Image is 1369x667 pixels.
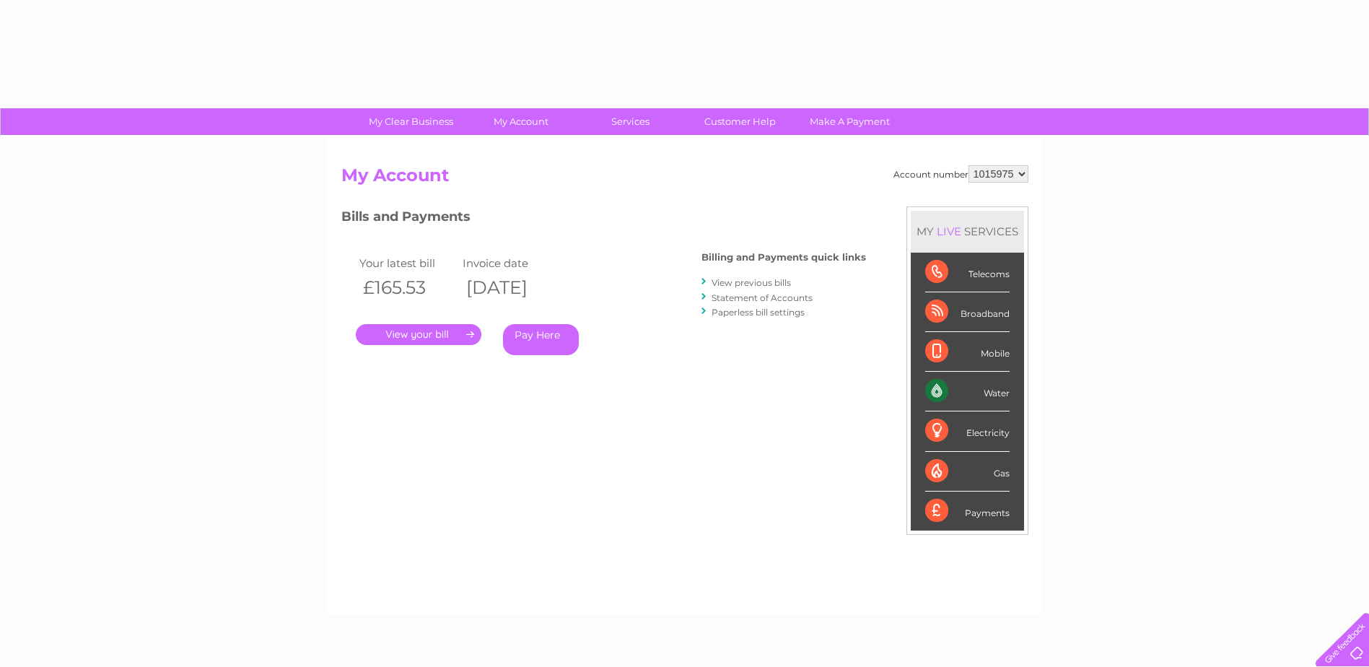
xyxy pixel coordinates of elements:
[459,273,563,302] th: [DATE]
[925,411,1010,451] div: Electricity
[356,273,460,302] th: £165.53
[351,108,471,135] a: My Clear Business
[461,108,580,135] a: My Account
[893,165,1028,183] div: Account number
[911,211,1024,252] div: MY SERVICES
[571,108,690,135] a: Services
[712,307,805,318] a: Paperless bill settings
[701,252,866,263] h4: Billing and Payments quick links
[925,253,1010,292] div: Telecoms
[356,324,481,345] a: .
[712,292,813,303] a: Statement of Accounts
[712,277,791,288] a: View previous bills
[356,253,460,273] td: Your latest bill
[925,372,1010,411] div: Water
[925,292,1010,332] div: Broadband
[934,224,964,238] div: LIVE
[459,253,563,273] td: Invoice date
[925,492,1010,531] div: Payments
[790,108,909,135] a: Make A Payment
[925,332,1010,372] div: Mobile
[925,452,1010,492] div: Gas
[503,324,579,355] a: Pay Here
[341,165,1028,193] h2: My Account
[341,206,866,232] h3: Bills and Payments
[681,108,800,135] a: Customer Help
